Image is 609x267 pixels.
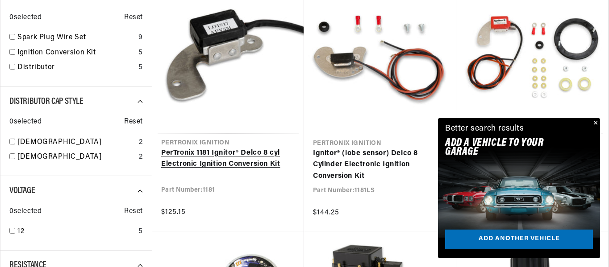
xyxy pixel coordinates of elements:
[17,62,135,74] a: Distributor
[17,137,135,148] a: [DEMOGRAPHIC_DATA]
[17,32,135,44] a: Spark Plug Wire Set
[124,12,143,24] span: Reset
[445,230,593,250] a: Add another vehicle
[124,116,143,128] span: Reset
[124,206,143,218] span: Reset
[138,226,143,238] div: 5
[589,118,600,129] button: Close
[17,226,135,238] a: 12
[445,139,571,157] h2: Add A VEHICLE to your garage
[9,12,42,24] span: 0 selected
[17,152,135,163] a: [DEMOGRAPHIC_DATA]
[138,62,143,74] div: 5
[9,97,83,106] span: Distributor Cap Style
[139,137,143,148] div: 2
[17,47,135,59] a: Ignition Conversion Kit
[138,47,143,59] div: 5
[445,123,524,136] div: Better search results
[138,32,143,44] div: 9
[9,186,35,195] span: Voltage
[313,148,447,182] a: Ignitor® (lobe sensor) Delco 8 Cylinder Electronic Ignition Conversion Kit
[9,116,42,128] span: 0 selected
[9,206,42,218] span: 0 selected
[161,148,295,170] a: PerTronix 1181 Ignitor® Delco 8 cyl Electronic Ignition Conversion Kit
[139,152,143,163] div: 2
